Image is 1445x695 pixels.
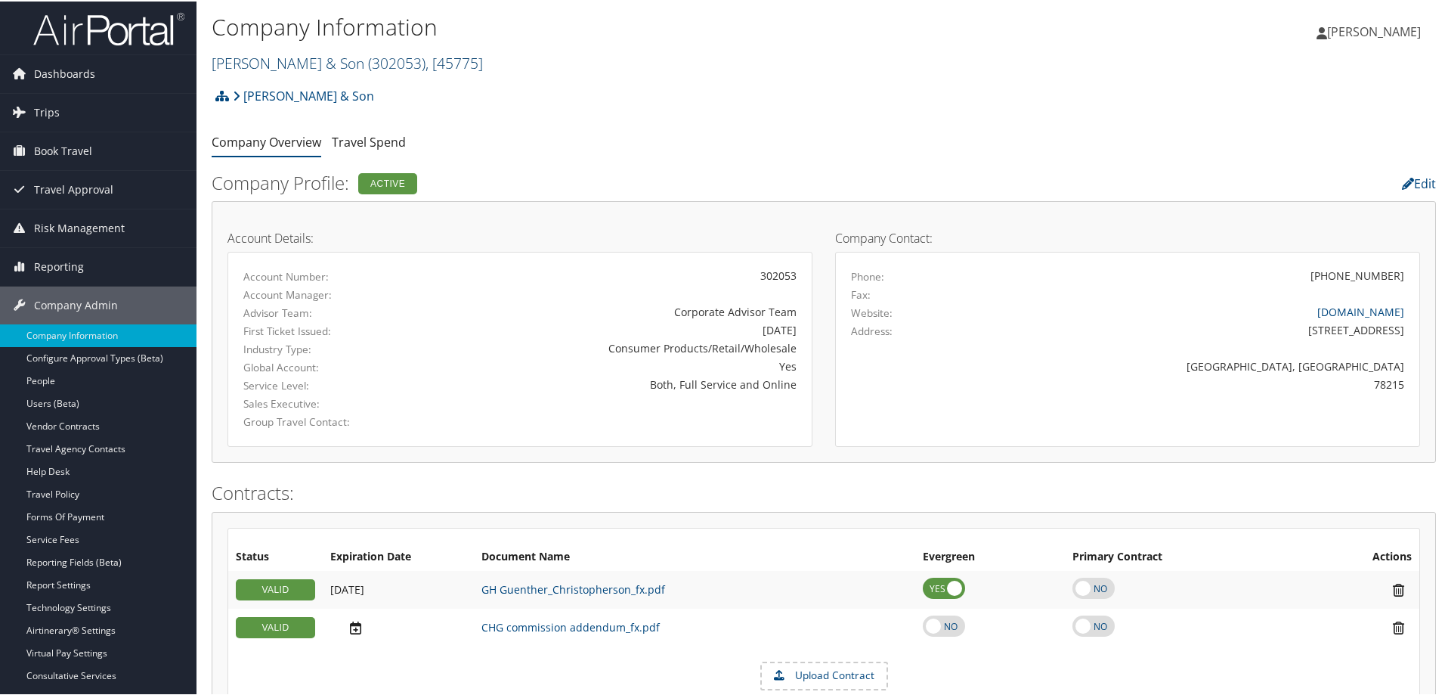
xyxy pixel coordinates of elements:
[995,321,1405,337] div: [STREET_ADDRESS]
[1385,619,1412,634] i: Remove Contract
[435,375,797,391] div: Both, Full Service and Online
[243,358,413,374] label: Global Account:
[34,92,60,130] span: Trips
[835,231,1420,243] h4: Company Contact:
[34,285,118,323] span: Company Admin
[243,268,413,283] label: Account Number:
[323,542,474,569] th: Expiration Date
[481,581,665,595] a: GH Guenther_Christopherson_fx.pdf
[34,247,84,284] span: Reporting
[1065,542,1298,569] th: Primary Contract
[995,357,1405,373] div: [GEOGRAPHIC_DATA], [GEOGRAPHIC_DATA]
[243,286,413,301] label: Account Manager:
[228,542,323,569] th: Status
[474,542,915,569] th: Document Name
[481,619,660,633] a: CHG commission addendum_fx.pdf
[851,268,884,283] label: Phone:
[435,321,797,337] div: [DATE]
[212,479,1436,504] h2: Contracts:
[332,132,406,149] a: Travel Spend
[243,395,413,410] label: Sales Executive:
[358,172,417,193] div: Active
[243,304,413,319] label: Advisor Team:
[236,578,315,599] div: VALID
[435,266,797,282] div: 302053
[851,322,893,337] label: Address:
[330,581,364,595] span: [DATE]
[33,10,184,45] img: airportal-logo.png
[425,51,483,72] span: , [ 45775 ]
[236,616,315,637] div: VALID
[243,413,413,428] label: Group Travel Contact:
[1385,581,1412,597] i: Remove Contract
[212,51,483,72] a: [PERSON_NAME] & Son
[212,132,321,149] a: Company Overview
[851,304,893,319] label: Website:
[915,542,1065,569] th: Evergreen
[233,79,374,110] a: [PERSON_NAME] & Son
[435,303,797,318] div: Corporate Advisor Team
[995,375,1405,391] div: 78215
[227,231,812,243] h4: Account Details:
[34,169,113,207] span: Travel Approval
[435,357,797,373] div: Yes
[1402,174,1436,191] a: Edit
[762,662,886,687] label: Upload Contract
[435,339,797,355] div: Consumer Products/Retail/Wholesale
[1327,22,1421,39] span: [PERSON_NAME]
[243,377,413,392] label: Service Level:
[1317,303,1404,318] a: [DOMAIN_NAME]
[1310,266,1404,282] div: [PHONE_NUMBER]
[34,208,125,246] span: Risk Management
[330,582,466,595] div: Add/Edit Date
[212,169,1020,194] h2: Company Profile:
[34,131,92,169] span: Book Travel
[851,286,871,301] label: Fax:
[368,51,425,72] span: ( 302053 )
[243,322,413,337] label: First Ticket Issued:
[1298,542,1419,569] th: Actions
[212,10,1028,42] h1: Company Information
[1317,8,1436,53] a: [PERSON_NAME]
[34,54,95,92] span: Dashboards
[243,340,413,355] label: Industry Type:
[330,619,466,634] div: Add/Edit Date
